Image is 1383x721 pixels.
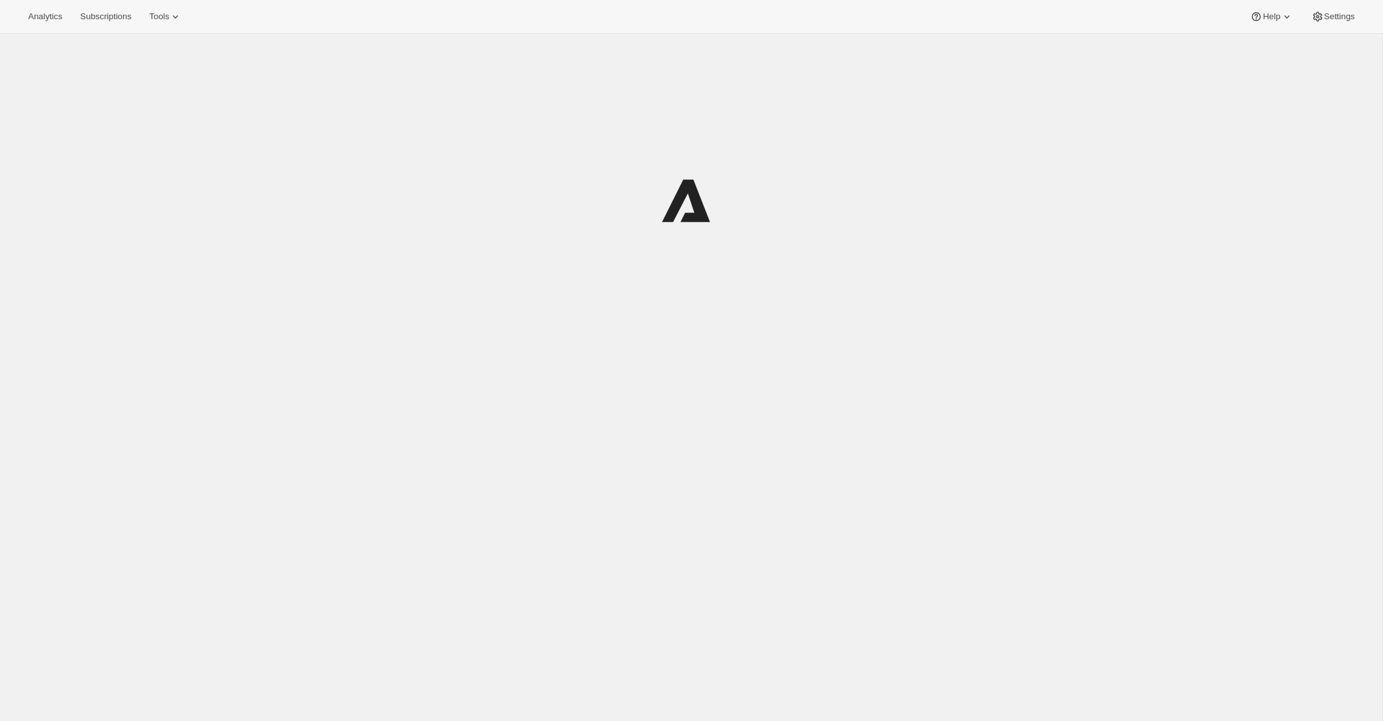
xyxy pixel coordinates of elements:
span: Help [1263,12,1280,22]
button: Tools [142,8,190,26]
span: Tools [149,12,169,22]
span: Subscriptions [80,12,131,22]
button: Analytics [20,8,70,26]
button: Help [1242,8,1300,26]
span: Analytics [28,12,62,22]
span: Settings [1324,12,1355,22]
button: Subscriptions [72,8,139,26]
button: Settings [1304,8,1363,26]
